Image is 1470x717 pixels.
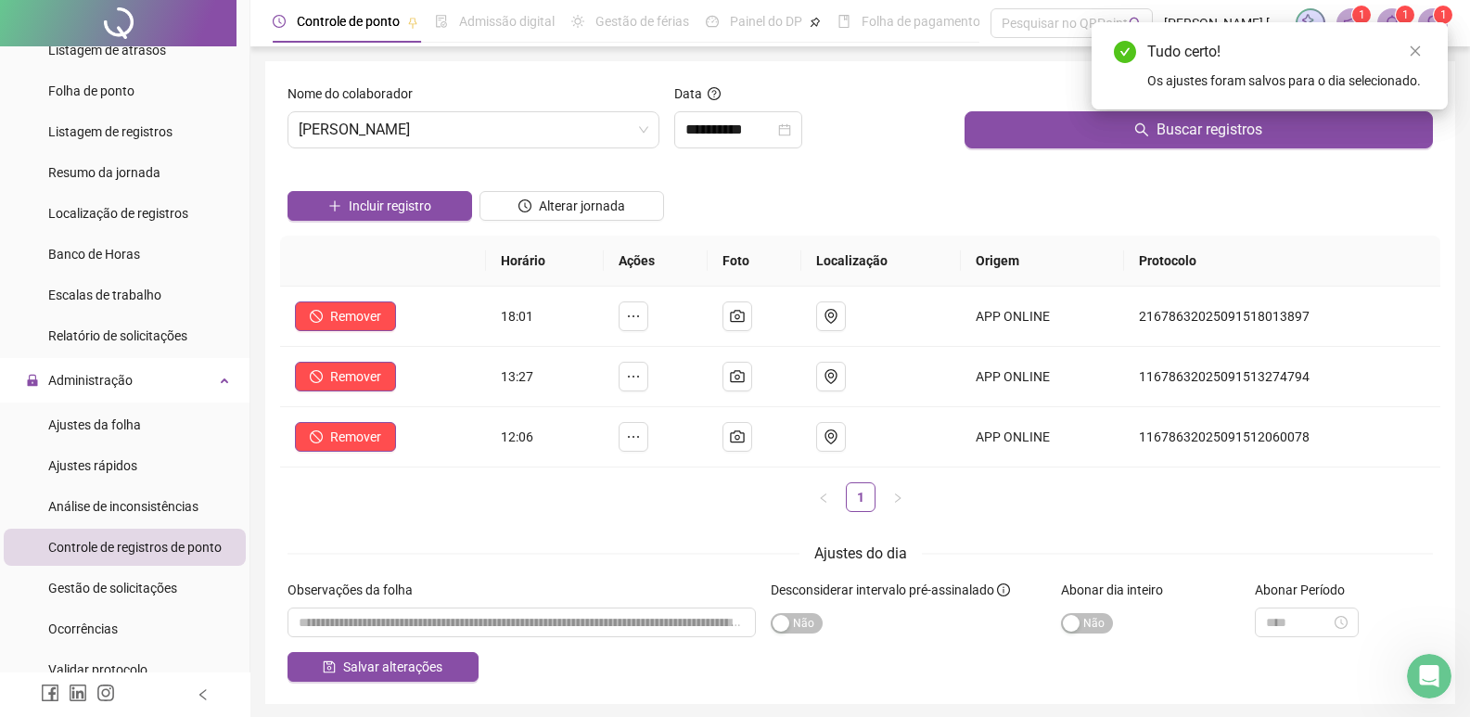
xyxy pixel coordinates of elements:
[847,483,875,511] a: 1
[626,369,641,384] span: ellipsis
[961,236,1125,287] th: Origem
[330,306,381,326] span: Remover
[299,112,648,147] span: ANDRESSA RENATA RODRIGUES DOS SANTOS
[48,83,134,98] span: Folha de ponto
[961,287,1125,347] td: APP ONLINE
[48,662,147,677] span: Validar protocolo
[961,407,1125,467] td: APP ONLINE
[965,111,1433,148] button: Buscar registros
[26,374,39,387] span: lock
[706,15,719,28] span: dashboard
[730,429,745,444] span: camera
[997,583,1010,596] span: info-circle
[48,328,187,343] span: Relatório de solicitações
[297,14,400,29] span: Controle de ponto
[824,309,838,324] span: environment
[501,369,533,384] span: 13:27
[1124,287,1440,347] td: 21678632025091518013897
[48,540,222,555] span: Controle de registros de ponto
[48,581,177,595] span: Gestão de solicitações
[961,347,1125,407] td: APP ONLINE
[48,458,137,473] span: Ajustes rápidos
[626,429,641,444] span: ellipsis
[604,236,708,287] th: Ações
[48,373,133,388] span: Administração
[1396,6,1414,24] sup: 1
[501,309,533,324] span: 18:01
[1343,15,1360,32] span: notification
[674,86,702,101] span: Data
[595,14,689,29] span: Gestão de férias
[708,236,801,287] th: Foto
[1114,41,1136,63] span: check-circle
[48,206,188,221] span: Localização de registros
[288,580,425,600] label: Observações da folha
[824,369,838,384] span: environment
[48,124,173,139] span: Listagem de registros
[801,236,961,287] th: Localização
[1157,119,1262,141] span: Buscar registros
[730,14,802,29] span: Painel do DP
[96,684,115,702] span: instagram
[323,660,336,673] span: save
[1352,6,1371,24] sup: 1
[771,583,994,597] span: Desconsiderar intervalo pré-assinalado
[310,310,323,323] span: stop
[330,366,381,387] span: Remover
[330,427,381,447] span: Remover
[349,196,431,216] span: Incluir registro
[1405,41,1425,61] a: Close
[837,15,850,28] span: book
[730,309,745,324] span: camera
[824,429,838,444] span: environment
[435,15,448,28] span: file-done
[539,196,625,216] span: Alterar jornada
[1164,13,1285,33] span: [PERSON_NAME] [PERSON_NAME]
[288,191,472,221] button: Incluir registro
[809,482,838,512] li: Página anterior
[48,247,140,262] span: Banco de Horas
[295,362,396,391] button: Remover
[479,191,664,221] button: Alterar jornada
[571,15,584,28] span: sun
[892,493,903,504] span: right
[883,482,913,512] button: right
[708,87,721,100] span: question-circle
[846,482,876,512] li: 1
[1129,17,1143,31] span: search
[1440,8,1447,21] span: 1
[48,499,198,514] span: Análise de inconsistências
[459,14,555,29] span: Admissão digital
[310,430,323,443] span: stop
[486,236,603,287] th: Horário
[1134,122,1149,137] span: search
[1407,654,1451,698] iframe: Intercom live chat
[518,199,531,212] span: clock-circle
[626,309,641,324] span: ellipsis
[501,429,533,444] span: 12:06
[1409,45,1422,58] span: close
[1300,13,1321,33] img: sparkle-icon.fc2bf0ac1784a2077858766a79e2daf3.svg
[328,199,341,212] span: plus
[48,417,141,432] span: Ajustes da folha
[48,621,118,636] span: Ocorrências
[1124,347,1440,407] td: 11678632025091513274794
[41,684,59,702] span: facebook
[48,288,161,302] span: Escalas de trabalho
[809,482,838,512] button: left
[883,482,913,512] li: Próxima página
[1061,580,1175,600] label: Abonar dia inteiro
[48,43,166,58] span: Listagem de atrasos
[1384,15,1400,32] span: bell
[407,17,418,28] span: pushpin
[1147,70,1425,91] div: Os ajustes foram salvos para o dia selecionado.
[343,657,442,677] span: Salvar alterações
[69,684,87,702] span: linkedin
[810,17,821,28] span: pushpin
[288,652,479,682] button: Salvar alterações
[1402,8,1409,21] span: 1
[1124,236,1440,287] th: Protocolo
[197,688,210,701] span: left
[1255,580,1357,600] label: Abonar Período
[1147,41,1425,63] div: Tudo certo!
